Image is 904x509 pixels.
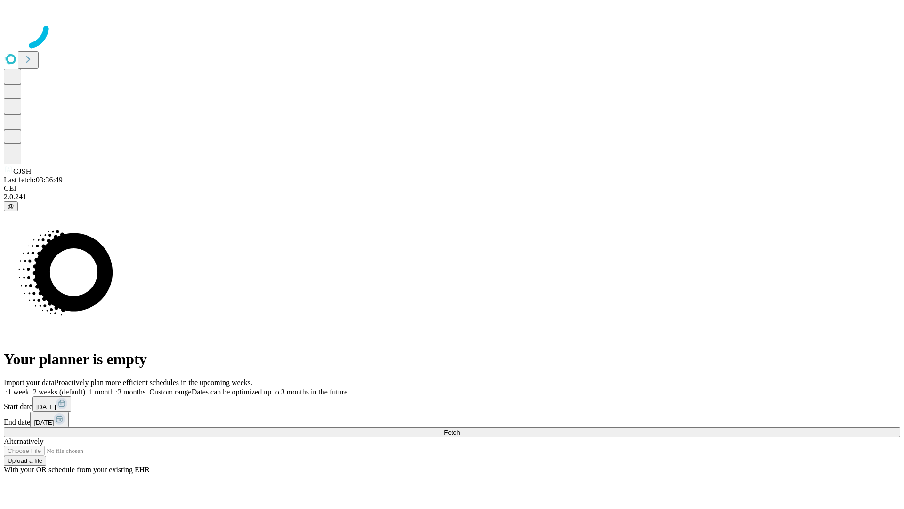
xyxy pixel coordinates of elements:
[118,388,145,396] span: 3 months
[149,388,191,396] span: Custom range
[4,437,43,445] span: Alternatively
[4,176,63,184] span: Last fetch: 03:36:49
[34,419,54,426] span: [DATE]
[30,412,69,427] button: [DATE]
[36,403,56,410] span: [DATE]
[4,201,18,211] button: @
[13,167,31,175] span: GJSH
[4,466,150,474] span: With your OR schedule from your existing EHR
[55,378,252,386] span: Proactively plan more efficient schedules in the upcoming weeks.
[4,427,900,437] button: Fetch
[32,396,71,412] button: [DATE]
[4,396,900,412] div: Start date
[8,203,14,210] span: @
[444,429,460,436] span: Fetch
[4,378,55,386] span: Import your data
[4,456,46,466] button: Upload a file
[4,193,900,201] div: 2.0.241
[4,184,900,193] div: GEI
[89,388,114,396] span: 1 month
[8,388,29,396] span: 1 week
[33,388,85,396] span: 2 weeks (default)
[192,388,349,396] span: Dates can be optimized up to 3 months in the future.
[4,412,900,427] div: End date
[4,351,900,368] h1: Your planner is empty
